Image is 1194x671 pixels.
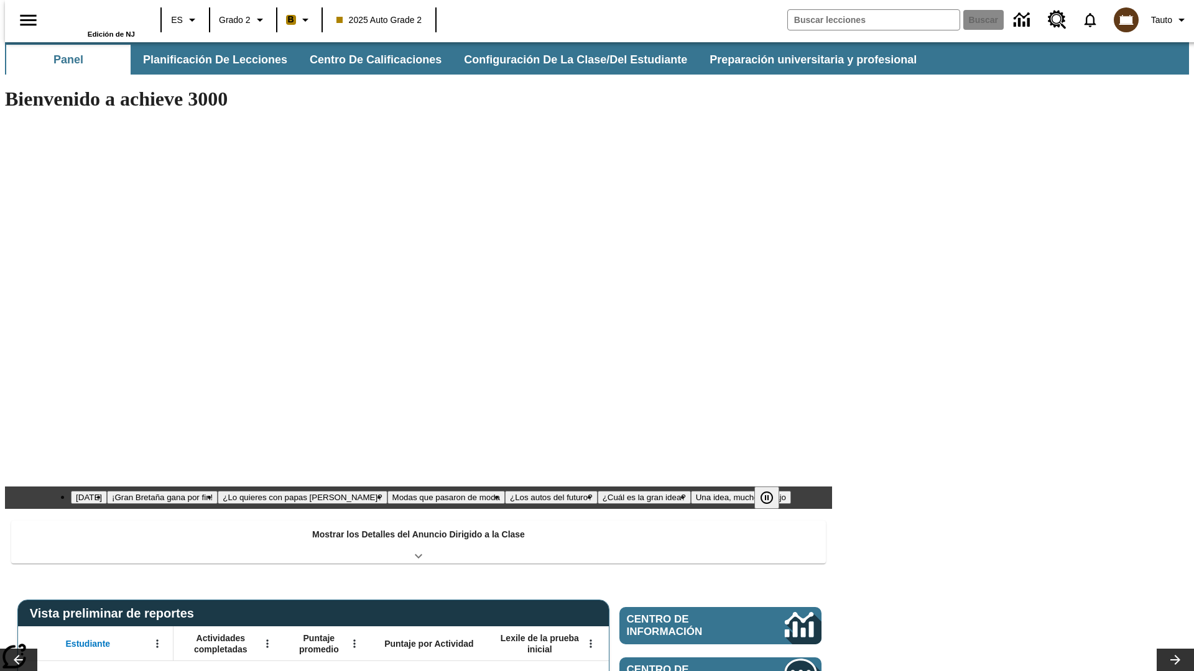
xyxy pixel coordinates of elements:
[6,45,131,75] button: Panel
[598,491,691,504] button: Diapositiva 6 ¿Cuál es la gran idea?
[1040,3,1074,37] a: Centro de recursos, Se abrirá en una pestaña nueva.
[5,45,928,75] div: Subbarra de navegación
[387,491,505,504] button: Diapositiva 4 Modas que pasaron de moda
[345,634,364,653] button: Abrir menú
[1114,7,1139,32] img: avatar image
[5,88,832,111] h1: Bienvenido a achieve 3000
[11,521,826,564] div: Mostrar los Detalles del Anuncio Dirigido a la Clase
[1151,14,1172,27] span: Tauto
[30,606,200,621] span: Vista preliminar de reportes
[165,9,205,31] button: Lenguaje: ES, Selecciona un idioma
[336,14,422,27] span: 2025 Auto Grade 2
[71,491,107,504] button: Diapositiva 1 Día del Trabajo
[1157,649,1194,671] button: Carrusel de lecciones, seguir
[754,486,779,509] button: Pausar
[494,632,585,655] span: Lexile de la prueba inicial
[384,638,473,649] span: Puntaje por Actividad
[148,634,167,653] button: Abrir menú
[281,9,318,31] button: Boost El color de la clase es anaranjado claro. Cambiar el color de la clase.
[66,638,111,649] span: Estudiante
[700,45,927,75] button: Preparación universitaria y profesional
[505,491,598,504] button: Diapositiva 5 ¿Los autos del futuro?
[5,42,1189,75] div: Subbarra de navegación
[133,45,297,75] button: Planificación de lecciones
[288,12,294,27] span: B
[10,2,47,39] button: Abrir el menú lateral
[218,491,387,504] button: Diapositiva 3 ¿Lo quieres con papas fritas?
[1074,4,1106,36] a: Notificaciones
[454,45,697,75] button: Configuración de la clase/del estudiante
[581,634,600,653] button: Abrir menú
[289,632,349,655] span: Puntaje promedio
[171,14,183,27] span: ES
[54,6,135,30] a: Portada
[258,634,277,653] button: Abrir menú
[754,486,792,509] div: Pausar
[788,10,960,30] input: Buscar campo
[619,607,821,644] a: Centro de información
[54,4,135,38] div: Portada
[107,491,218,504] button: Diapositiva 2 ¡Gran Bretaña gana por fin!
[1146,9,1194,31] button: Perfil/Configuración
[214,9,272,31] button: Grado: Grado 2, Elige un grado
[180,632,262,655] span: Actividades completadas
[1106,4,1146,36] button: Escoja un nuevo avatar
[691,491,791,504] button: Diapositiva 7 Una idea, mucho trabajo
[219,14,251,27] span: Grado 2
[88,30,135,38] span: Edición de NJ
[312,528,525,541] p: Mostrar los Detalles del Anuncio Dirigido a la Clase
[1006,3,1040,37] a: Centro de información
[300,45,451,75] button: Centro de calificaciones
[627,613,743,638] span: Centro de información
